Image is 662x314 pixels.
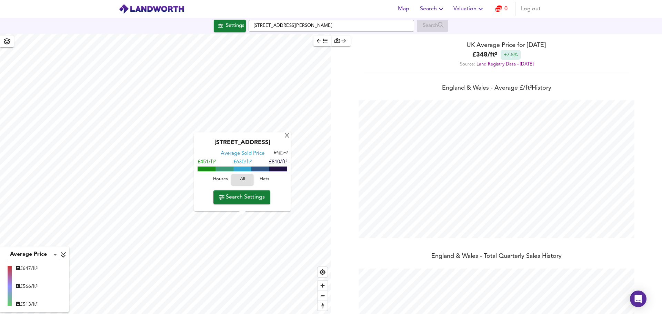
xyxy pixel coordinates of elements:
[477,62,533,67] a: Land Registry Data - [DATE]
[521,4,541,14] span: Log out
[213,190,270,204] button: Search Settings
[472,50,497,60] b: £ 348 / ft²
[274,152,278,155] span: ft²
[318,281,328,291] button: Zoom in
[233,160,252,165] span: £ 630/ft²
[6,249,59,260] div: Average Price
[331,84,662,93] div: England & Wales - Average £/ ft² History
[214,20,246,32] div: Click to configure Search Settings
[318,301,328,311] button: Reset bearing to north
[284,133,290,140] div: X
[331,60,662,69] div: Source:
[318,291,328,301] button: Zoom out
[16,301,38,308] div: £ 513/ft²
[214,20,246,32] button: Settings
[518,2,543,16] button: Log out
[417,2,448,16] button: Search
[211,176,230,184] span: Houses
[318,267,328,277] button: Find my location
[495,4,508,14] a: 0
[417,20,448,32] div: Enable a Source before running a Search
[209,174,231,185] button: Houses
[235,176,250,184] span: All
[331,41,662,50] div: UK Average Price for [DATE]
[331,252,662,262] div: England & Wales - Total Quarterly Sales History
[16,283,38,290] div: £ 566/ft²
[490,2,512,16] button: 0
[219,192,265,202] span: Search Settings
[255,176,274,184] span: Flats
[198,160,216,165] span: £451/ft²
[451,2,488,16] button: Valuation
[226,21,244,30] div: Settings
[269,160,287,165] span: £810/ft²
[392,2,414,16] button: Map
[253,174,275,185] button: Flats
[395,4,412,14] span: Map
[501,50,521,60] div: +7.5%
[198,140,287,151] div: [STREET_ADDRESS]
[453,4,485,14] span: Valuation
[119,4,184,14] img: logo
[221,151,264,158] div: Average Sold Price
[283,152,288,155] span: m²
[16,265,38,272] div: £ 647/ft²
[630,291,646,307] div: Open Intercom Messenger
[249,20,414,32] input: Enter a location...
[420,4,445,14] span: Search
[231,174,253,185] button: All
